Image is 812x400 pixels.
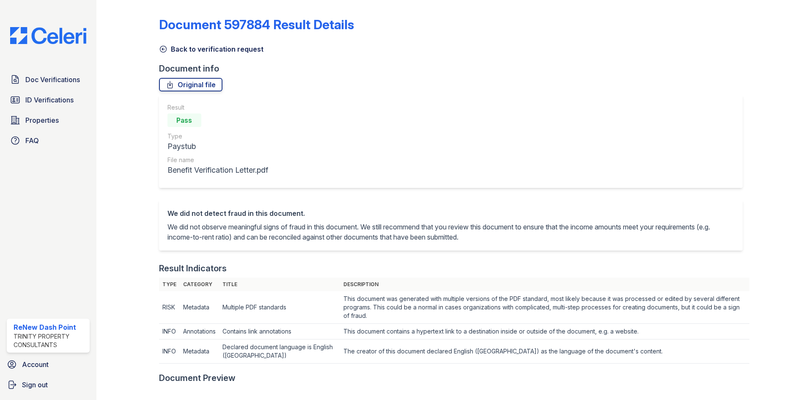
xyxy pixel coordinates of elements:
[159,291,180,324] td: RISK
[180,291,219,324] td: Metadata
[340,324,749,339] td: This document contains a hypertext link to a destination inside or outside of the document, e.g. ...
[22,380,48,390] span: Sign out
[167,208,734,218] div: We did not detect fraud in this document.
[159,324,180,339] td: INFO
[167,132,268,141] div: Type
[7,91,90,108] a: ID Verifications
[7,132,90,149] a: FAQ
[25,115,59,125] span: Properties
[7,112,90,129] a: Properties
[167,113,201,127] div: Pass
[25,95,74,105] span: ID Verifications
[3,376,93,393] a: Sign out
[159,78,222,91] a: Original file
[219,339,340,364] td: Declared document language is English ([GEOGRAPHIC_DATA])
[159,278,180,291] th: Type
[219,324,340,339] td: Contains link annotations
[167,141,268,152] div: Paystub
[340,339,749,364] td: The creator of this document declared English ([GEOGRAPHIC_DATA]) as the language of the document...
[159,339,180,364] td: INFO
[14,322,86,332] div: ReNew Dash Point
[340,278,749,291] th: Description
[180,278,219,291] th: Category
[25,74,80,85] span: Doc Verifications
[167,103,268,112] div: Result
[219,291,340,324] td: Multiple PDF standards
[25,135,39,146] span: FAQ
[219,278,340,291] th: Title
[3,27,93,44] img: CE_Logo_Blue-a8612792a0a2168367f1c8372b55b34899dd931a85d93a1a3d3e32e68fde9ad4.png
[159,17,354,32] a: Document 597884 Result Details
[167,222,734,242] p: We did not observe meaningful signs of fraud in this document. We still recommend that you review...
[776,366,804,392] iframe: chat widget
[180,324,219,339] td: Annotations
[167,164,268,176] div: Benefit Verification Letter.pdf
[159,44,263,54] a: Back to verification request
[14,332,86,349] div: Trinity Property Consultants
[159,372,236,384] div: Document Preview
[167,156,268,164] div: File name
[3,356,93,373] a: Account
[22,359,49,370] span: Account
[180,339,219,364] td: Metadata
[159,262,227,274] div: Result Indicators
[7,71,90,88] a: Doc Verifications
[159,63,749,74] div: Document info
[340,291,749,324] td: This document was generated with multiple versions of the PDF standard, most likely because it wa...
